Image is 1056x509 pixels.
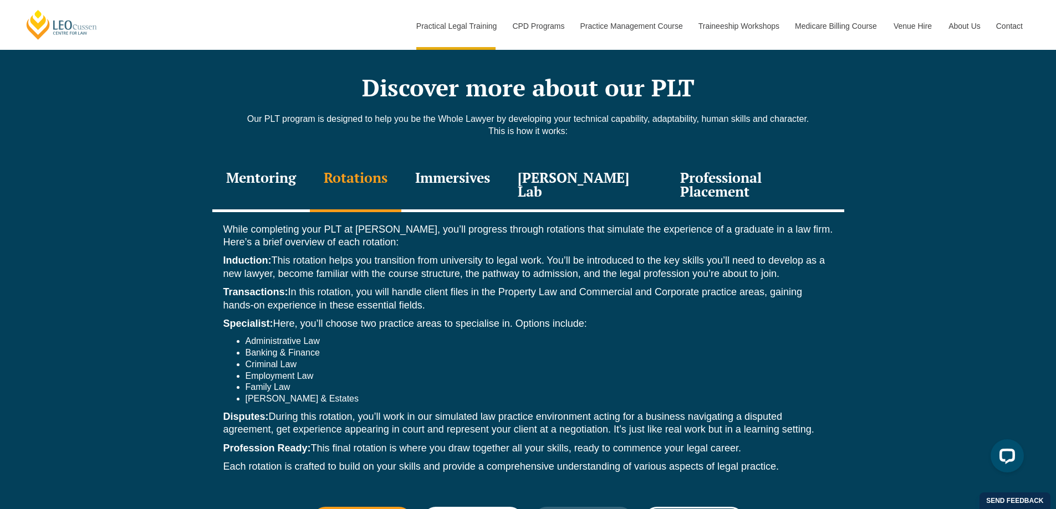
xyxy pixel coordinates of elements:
p: This rotation helps you transition from university to legal work. You’ll be introduced to the key... [223,254,833,280]
li: Criminal Law [246,359,833,371]
a: Contact [988,2,1031,50]
p: While completing your PLT at [PERSON_NAME], you’ll progress through rotations that simulate the e... [223,223,833,249]
p: During this rotation, you’ll work in our simulated law practice environment acting for a business... [223,410,833,436]
div: Immersives [401,160,504,212]
a: [PERSON_NAME] Centre for Law [25,9,99,40]
iframe: LiveChat chat widget [982,435,1028,481]
div: Rotations [310,160,401,212]
a: About Us [940,2,988,50]
h2: Discover more about our PLT [212,74,844,101]
a: Venue Hire [885,2,940,50]
li: Family Law [246,382,833,393]
li: Administrative Law [246,336,833,347]
a: CPD Programs [504,2,572,50]
li: Banking & Finance [246,347,833,359]
strong: Profession Ready: [223,443,311,454]
strong: Specialist: [223,318,273,329]
p: Each rotation is crafted to build on your skills and provide a comprehensive understanding of var... [223,460,833,473]
div: Professional Placement [666,160,844,212]
div: [PERSON_NAME] Lab [504,160,667,212]
p: Here, you’ll choose two practice areas to specialise in. Options include: [223,317,833,330]
div: Mentoring [212,160,310,212]
strong: Induction: [223,255,272,266]
a: Medicare Billing Course [787,2,885,50]
strong: Disputes: [223,411,269,422]
a: Practice Management Course [572,2,690,50]
li: Employment Law [246,371,833,382]
li: [PERSON_NAME] & Estates [246,393,833,405]
p: This final rotation is where you draw together all your skills, ready to commence your legal career. [223,442,833,455]
p: In this rotation, you will handle client files in the Property Law and Commercial and Corporate p... [223,286,833,312]
strong: Transactions: [223,286,288,297]
a: Practical Legal Training [408,2,504,50]
a: Traineeship Workshops [690,2,787,50]
div: Our PLT program is designed to help you be the Whole Lawyer by developing your technical capabili... [212,113,844,148]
